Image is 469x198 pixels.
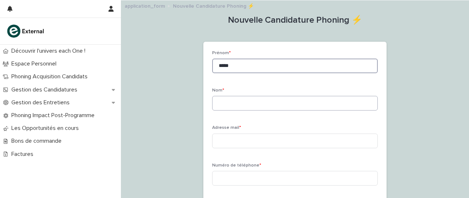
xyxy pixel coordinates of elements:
[6,24,46,38] img: bc51vvfgR2QLHU84CWIQ
[8,151,39,158] p: Factures
[212,126,241,130] span: Adresse mail
[8,138,67,145] p: Bons de commande
[212,163,261,168] span: Numéro de téléphone
[212,51,231,55] span: Prénom
[203,15,387,26] h1: Nouvelle Candidature Phoning ⚡
[8,112,100,119] p: Phoning Impact Post-Programme
[8,73,93,80] p: Phoning Acquisition Candidats
[8,99,75,106] p: Gestion des Entretiens
[8,60,62,67] p: Espace Personnel
[173,1,254,10] p: Nouvelle Candidature Phoning ⚡
[8,125,85,132] p: Les Opportunités en cours
[212,88,224,93] span: Nom
[8,48,91,55] p: Découvrir l'univers each One !
[125,1,165,10] p: application_form
[8,86,83,93] p: Gestion des Candidatures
